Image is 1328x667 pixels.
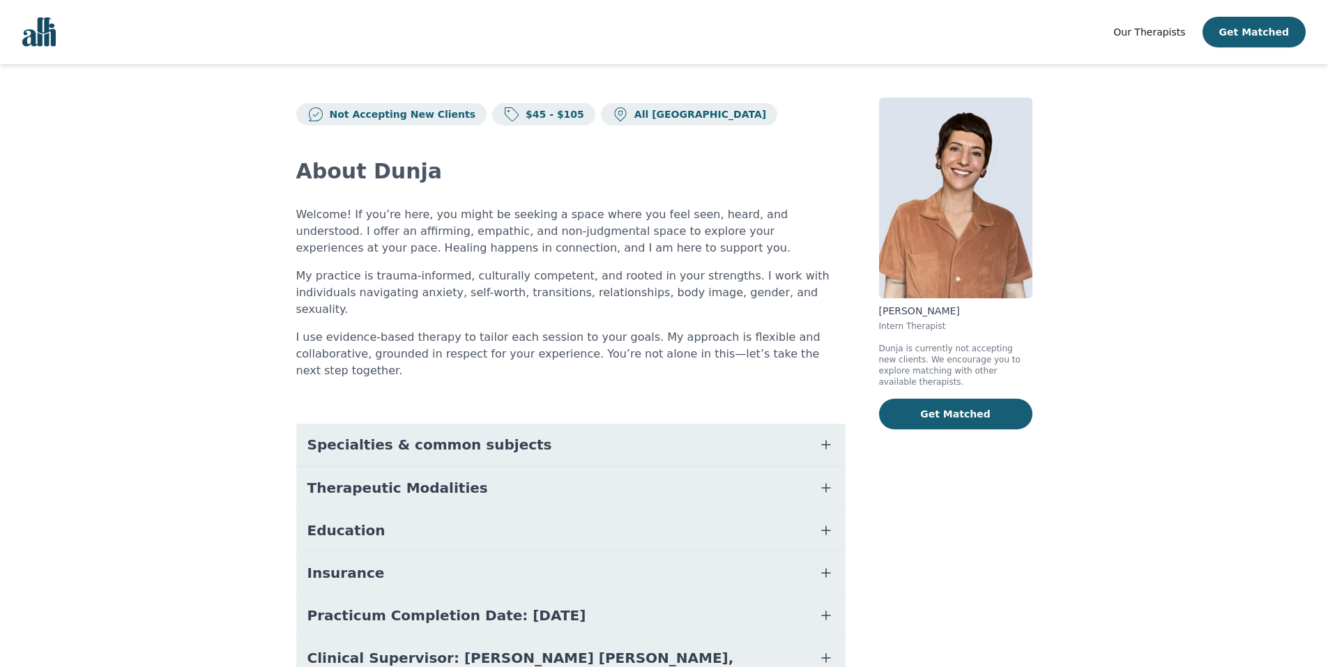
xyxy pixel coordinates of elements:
button: Practicum Completion Date: [DATE] [296,595,846,636]
img: alli logo [22,17,56,47]
button: Therapeutic Modalities [296,467,846,509]
span: Our Therapists [1113,26,1185,38]
p: I use evidence-based therapy to tailor each session to your goals. My approach is flexible and co... [296,329,846,379]
p: [PERSON_NAME] [879,304,1032,318]
button: Education [296,509,846,551]
p: Dunja is currently not accepting new clients. We encourage you to explore matching with other ava... [879,343,1032,388]
span: Specialties & common subjects [307,435,552,454]
button: Insurance [296,552,846,594]
p: Intern Therapist [879,321,1032,332]
button: Get Matched [1203,17,1306,47]
span: Insurance [307,563,385,583]
span: Education [307,521,386,540]
h2: About Dunja [296,159,846,184]
p: Welcome! If you’re here, you might be seeking a space where you feel seen, heard, and understood.... [296,206,846,256]
span: Therapeutic Modalities [307,478,488,498]
a: Our Therapists [1113,24,1185,40]
p: $45 - $105 [520,107,584,121]
button: Specialties & common subjects [296,424,846,466]
span: Practicum Completion Date: [DATE] [307,606,586,625]
p: All [GEOGRAPHIC_DATA] [629,107,766,121]
button: Get Matched [879,399,1032,429]
p: Not Accepting New Clients [324,107,476,121]
p: My practice is trauma-informed, culturally competent, and rooted in your strengths. I work with i... [296,268,846,318]
img: Dunja_Miskovic [879,98,1032,298]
